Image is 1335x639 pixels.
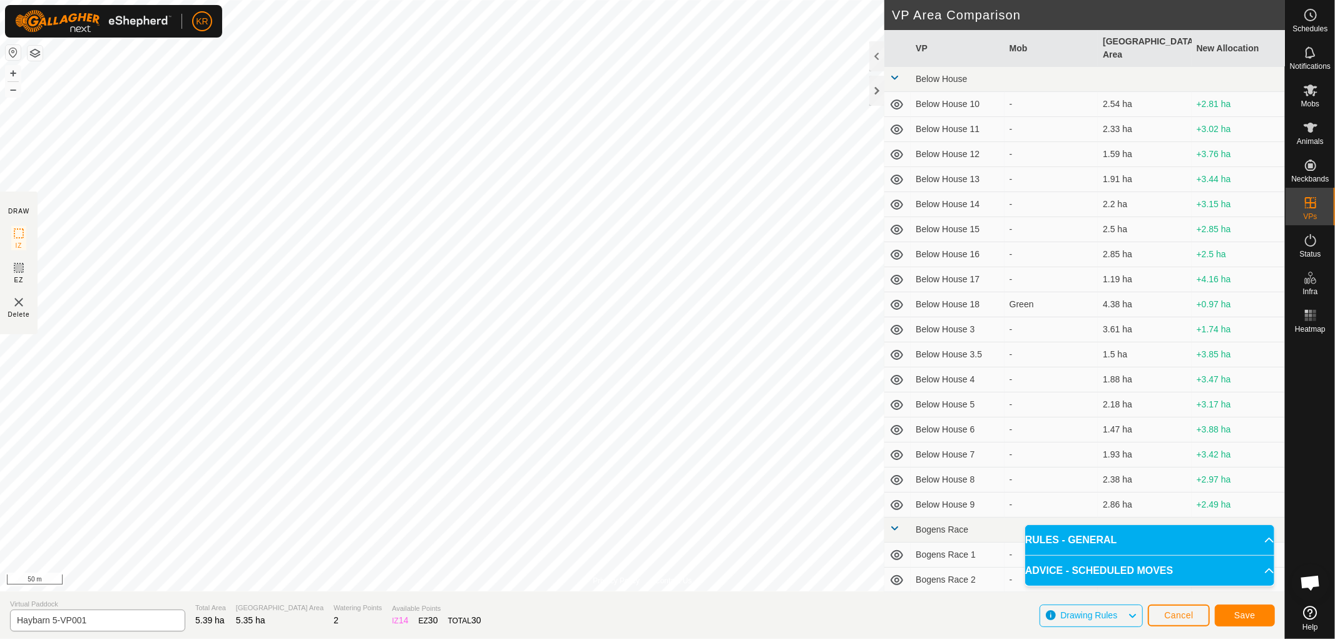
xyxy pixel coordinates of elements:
[1010,473,1093,486] div: -
[1192,367,1285,392] td: +3.47 ha
[1010,123,1093,136] div: -
[911,392,1004,417] td: Below House 5
[1025,525,1274,555] p-accordion-header: RULES - GENERAL
[6,66,21,81] button: +
[1192,442,1285,468] td: +3.42 ha
[1010,448,1093,461] div: -
[1010,298,1093,311] div: Green
[1005,30,1098,67] th: Mob
[471,615,481,625] span: 30
[1192,267,1285,292] td: +4.16 ha
[911,92,1004,117] td: Below House 10
[1010,498,1093,511] div: -
[911,367,1004,392] td: Below House 4
[911,192,1004,217] td: Below House 14
[1301,100,1319,108] span: Mobs
[1098,317,1191,342] td: 3.61 ha
[911,167,1004,192] td: Below House 13
[1010,148,1093,161] div: -
[10,599,185,610] span: Virtual Paddock
[195,603,226,613] span: Total Area
[8,207,29,216] div: DRAW
[334,615,339,625] span: 2
[1010,273,1093,286] div: -
[911,317,1004,342] td: Below House 3
[392,603,481,614] span: Available Points
[1192,493,1285,518] td: +2.49 ha
[1098,267,1191,292] td: 1.19 ha
[1192,167,1285,192] td: +3.44 ha
[236,615,265,625] span: 5.35 ha
[1010,548,1093,561] div: -
[1098,92,1191,117] td: 2.54 ha
[911,242,1004,267] td: Below House 16
[1098,493,1191,518] td: 2.86 ha
[1010,373,1093,386] div: -
[916,524,968,534] span: Bogens Race
[1010,98,1093,111] div: -
[1098,342,1191,367] td: 1.5 ha
[1098,392,1191,417] td: 2.18 ha
[1303,213,1317,220] span: VPs
[1286,601,1335,636] a: Help
[1192,242,1285,267] td: +2.5 ha
[1098,217,1191,242] td: 2.5 ha
[911,342,1004,367] td: Below House 3.5
[1098,468,1191,493] td: 2.38 ha
[1010,173,1093,186] div: -
[1010,573,1093,586] div: -
[1192,417,1285,442] td: +3.88 ha
[448,614,481,627] div: TOTAL
[911,442,1004,468] td: Below House 7
[593,575,640,586] a: Privacy Policy
[1192,342,1285,367] td: +3.85 ha
[428,615,438,625] span: 30
[1010,398,1093,411] div: -
[1295,325,1326,333] span: Heatmap
[1192,117,1285,142] td: +3.02 ha
[419,614,438,627] div: EZ
[1010,223,1093,236] div: -
[911,493,1004,518] td: Below House 9
[16,241,23,250] span: IZ
[1299,250,1321,258] span: Status
[1148,605,1210,626] button: Cancel
[911,117,1004,142] td: Below House 11
[1098,442,1191,468] td: 1.93 ha
[892,8,1285,23] h2: VP Area Comparison
[1098,292,1191,317] td: 4.38 ha
[911,267,1004,292] td: Below House 17
[392,614,408,627] div: IZ
[28,46,43,61] button: Map Layers
[911,292,1004,317] td: Below House 18
[15,10,171,33] img: Gallagher Logo
[1025,556,1274,586] p-accordion-header: ADVICE - SCHEDULED MOVES
[195,615,225,625] span: 5.39 ha
[1290,63,1331,70] span: Notifications
[1098,242,1191,267] td: 2.85 ha
[916,74,968,84] span: Below House
[1302,623,1318,631] span: Help
[1010,198,1093,211] div: -
[1297,138,1324,145] span: Animals
[911,217,1004,242] td: Below House 15
[399,615,409,625] span: 14
[1098,417,1191,442] td: 1.47 ha
[1192,468,1285,493] td: +2.97 ha
[1292,25,1327,33] span: Schedules
[655,575,692,586] a: Contact Us
[1010,348,1093,361] div: -
[11,295,26,310] img: VP
[1192,292,1285,317] td: +0.97 ha
[1098,117,1191,142] td: 2.33 ha
[911,142,1004,167] td: Below House 12
[1164,610,1194,620] span: Cancel
[6,82,21,97] button: –
[1192,392,1285,417] td: +3.17 ha
[334,603,382,613] span: Watering Points
[911,568,1004,593] td: Bogens Race 2
[1192,317,1285,342] td: +1.74 ha
[6,45,21,60] button: Reset Map
[911,30,1004,67] th: VP
[1234,610,1256,620] span: Save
